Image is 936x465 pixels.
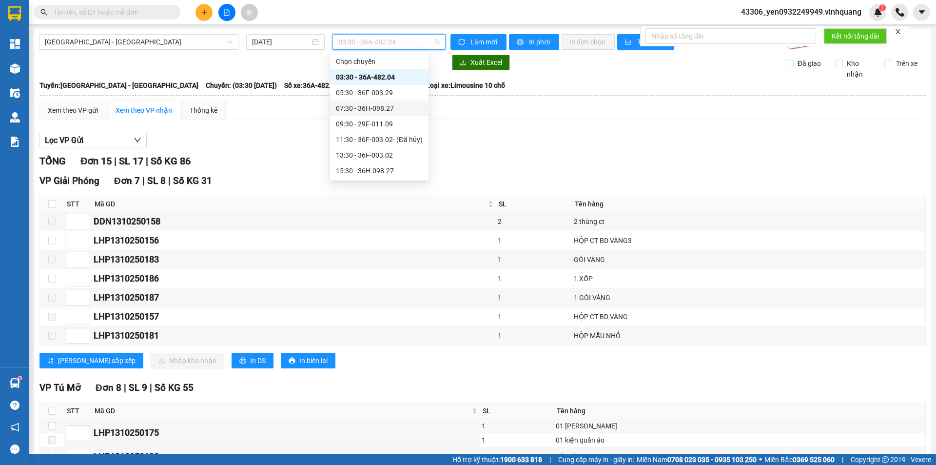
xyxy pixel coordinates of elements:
div: 2 [498,216,570,227]
div: 1 [482,421,552,431]
span: sync [458,39,467,46]
span: Miền Bắc [764,454,835,465]
span: [PERSON_NAME] sắp xếp [58,355,136,366]
div: DDN1310250158 [94,215,494,228]
th: Tên hàng [572,196,926,212]
span: Cung cấp máy in - giấy in: [558,454,634,465]
span: Số KG 86 [151,155,191,167]
td: LHP1310250186 [92,269,496,288]
span: Mã GD [95,199,486,209]
span: Hỗ trợ kỹ thuật: [452,454,542,465]
div: 07:30 - 36H-098.27 [336,103,423,114]
button: caret-down [913,4,930,21]
div: LHP1310250183 [94,253,494,266]
button: sort-ascending[PERSON_NAME] sắp xếp [39,353,143,368]
span: message [10,445,19,454]
span: | [549,454,551,465]
div: 1 [498,254,570,265]
div: LHP1310250186 [94,272,494,285]
span: Chuyến: (03:30 [DATE]) [206,80,277,91]
span: file-add [223,9,230,16]
span: LHP1410250192 [111,10,194,23]
input: Nhập số tổng đài [645,28,816,44]
span: printer [517,39,525,46]
th: STT [64,196,92,212]
span: Số xe: 36A-482.04 [284,80,339,91]
div: 15:30 - 36H-098.27 [336,165,423,176]
span: Trên xe [892,58,921,69]
button: aim [241,4,258,21]
strong: 1900 633 818 [500,456,542,464]
span: SL 9 [129,382,147,393]
div: HỘP MẪU NHỎ [574,330,924,341]
img: dashboard-icon [10,39,20,49]
div: Chọn chuyến [336,56,423,67]
td: LHP1310250156 [92,231,496,250]
span: Đơn 7 [114,175,140,186]
img: logo [5,17,24,62]
span: In biên lai [299,355,328,366]
span: Thanh Hóa - Hà Nội [45,35,233,49]
strong: Hotline : 0889 23 23 23 [36,43,99,50]
span: VP Tú Mỡ [39,382,81,393]
div: 1 [482,435,552,445]
div: LHP1310250187 [94,291,494,304]
button: downloadXuất Excel [452,55,510,70]
span: In DS [250,355,266,366]
span: TỔNG [39,155,66,167]
div: HỘP CT BD VÀNG3 [574,235,924,246]
strong: PHIẾU GỬI HÀNG [28,31,107,41]
div: 11:30 - 36F-003.02 - (Đã hủy) [336,134,423,145]
div: Xem theo VP nhận [116,105,172,116]
div: LHP1310250181 [94,329,494,343]
span: aim [246,9,253,16]
sup: 1 [19,377,21,380]
div: TÚI XÁM [556,451,924,462]
span: | [146,155,148,167]
div: Thống kê [190,105,217,116]
div: LHP1310250180 [94,450,478,464]
td: LHP1310250187 [92,288,496,307]
div: 13:30 - 36F-003.02 [336,150,423,161]
div: 1 [498,273,570,284]
th: STT [64,403,92,419]
span: Số KG 55 [155,382,194,393]
span: Đơn 15 [80,155,112,167]
div: 03:30 - 36A-482.04 [336,72,423,82]
div: 01 [PERSON_NAME] [556,421,924,431]
button: printerIn DS [232,353,273,368]
strong: 0369 525 060 [793,456,835,464]
div: 1 [498,292,570,303]
div: Chọn chuyến [330,54,429,69]
button: Kết nối tổng đài [824,28,887,44]
img: warehouse-icon [10,378,20,388]
span: Mã GD [95,405,470,416]
span: Làm mới [470,37,499,47]
button: downloadNhập kho nhận [151,353,224,368]
span: download [460,59,467,67]
input: Tìm tên, số ĐT hoặc mã đơn [54,7,169,18]
span: sort-ascending [47,357,54,365]
span: Website [56,54,78,61]
td: LHP1310250175 [92,419,480,447]
span: | [142,175,145,186]
span: In phơi [529,37,551,47]
span: Đơn 8 [96,382,121,393]
div: 2 thùng ct [574,216,924,227]
sup: 1 [879,4,886,11]
td: DDN1310250158 [92,212,496,231]
span: down [134,136,141,144]
img: warehouse-icon [10,63,20,74]
span: | [124,382,126,393]
img: logo-vxr [8,6,21,21]
span: VP Giải Phóng [39,175,99,186]
div: 01 kiện quần áo [556,435,924,445]
div: 05:30 - 36F-003.29 [336,87,423,98]
div: 09:30 - 29F-011.09 [336,119,423,129]
span: 43306_yen0932249949.vinhquang [733,6,869,18]
span: | [114,155,117,167]
button: printerIn phơi [509,34,559,50]
button: file-add [218,4,235,21]
span: bar-chart [625,39,633,46]
th: SL [496,196,572,212]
